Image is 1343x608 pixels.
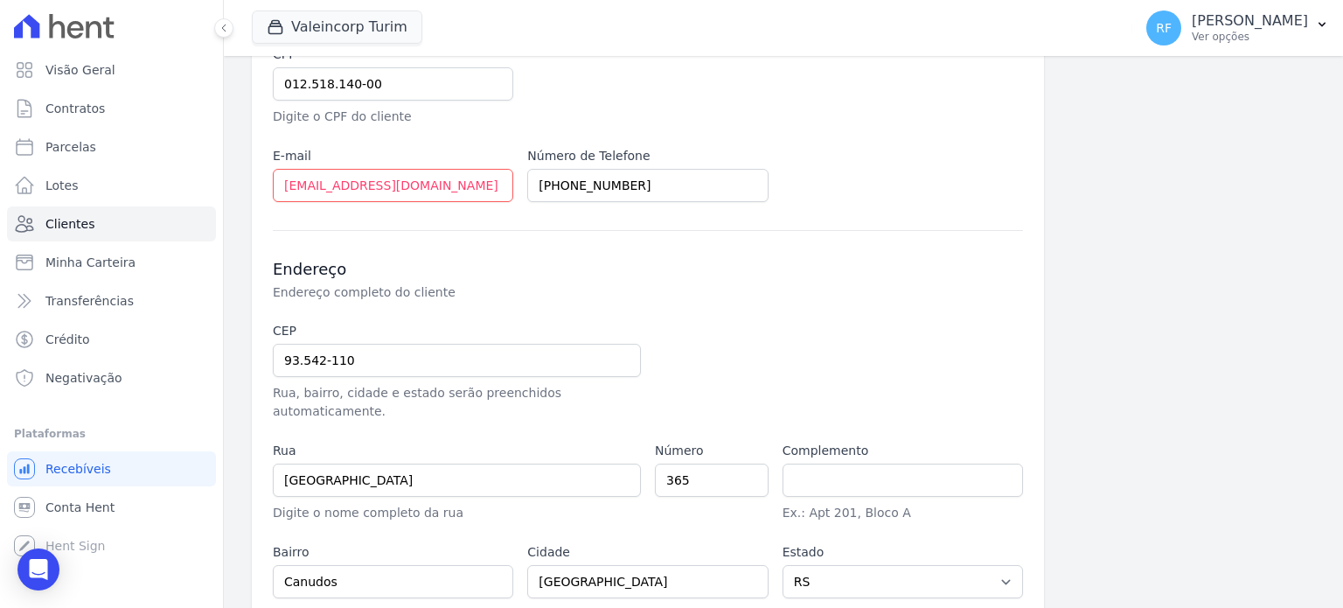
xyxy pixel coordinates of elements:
a: Negativação [7,360,216,395]
span: Conta Hent [45,499,115,516]
p: Ver opções [1192,30,1308,44]
p: Ex.: Apt 201, Bloco A [783,504,1023,522]
div: Open Intercom Messenger [17,549,59,591]
span: RF [1156,22,1172,34]
span: Visão Geral [45,61,115,79]
span: Parcelas [45,138,96,156]
a: Contratos [7,91,216,126]
label: Número de Telefone [527,147,768,165]
span: Negativação [45,369,122,387]
a: Clientes [7,206,216,241]
span: Contratos [45,100,105,117]
span: Recebíveis [45,460,111,478]
label: Bairro [273,543,513,562]
a: Transferências [7,283,216,318]
label: E-mail [273,147,513,165]
p: Rua, bairro, cidade e estado serão preenchidos automaticamente. [273,384,641,421]
span: Minha Carteira [45,254,136,271]
a: Visão Geral [7,52,216,87]
label: Complemento [783,442,1023,460]
a: Recebíveis [7,451,216,486]
input: 00.000-000 [273,344,641,377]
a: Minha Carteira [7,245,216,280]
span: Crédito [45,331,90,348]
label: Número [655,442,769,460]
button: Valeincorp Turim [252,10,422,44]
label: CEP [273,322,641,340]
p: Digite o CPF do cliente [273,108,513,126]
a: Crédito [7,322,216,357]
p: Endereço completo do cliente [273,283,860,301]
button: RF [PERSON_NAME] Ver opções [1132,3,1343,52]
span: Lotes [45,177,79,194]
h3: Endereço [273,259,1023,280]
span: Transferências [45,292,134,310]
p: Digite o nome completo da rua [273,504,641,522]
a: Parcelas [7,129,216,164]
div: Plataformas [14,423,209,444]
a: Conta Hent [7,490,216,525]
label: Rua [273,442,641,460]
a: Lotes [7,168,216,203]
label: Cidade [527,543,768,562]
span: Clientes [45,215,94,233]
p: [PERSON_NAME] [1192,12,1308,30]
label: Estado [783,543,1023,562]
